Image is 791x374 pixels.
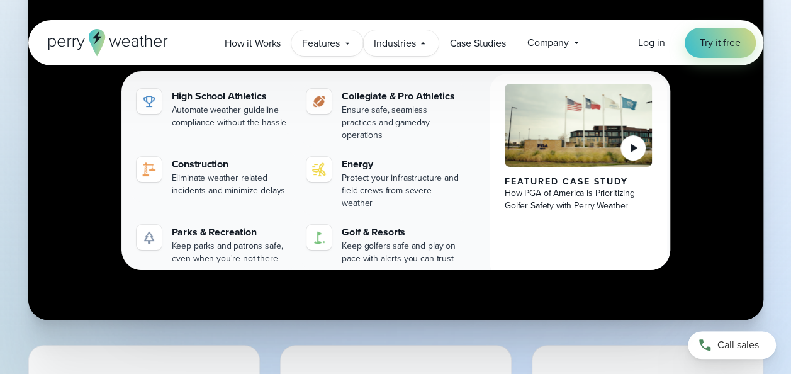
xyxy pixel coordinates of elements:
a: Golf & Resorts Keep golfers safe and play on pace with alerts you can trust [301,220,467,270]
span: Case Studies [449,36,505,51]
div: Featured Case Study [505,177,653,187]
a: High School Athletics Automate weather guideline compliance without the hassle [132,84,297,134]
div: Protect your infrastructure and field crews from severe weather [342,172,462,210]
img: noun-crane-7630938-1@2x.svg [142,162,157,177]
div: Collegiate & Pro Athletics [342,89,462,104]
img: parks-icon-grey.svg [142,230,157,245]
a: Collegiate & Pro Athletics Ensure safe, seamless practices and gameday operations [301,84,467,147]
a: Log in [638,35,665,50]
img: PGA of America, Frisco Campus [505,84,653,167]
span: Call sales [717,337,759,353]
span: Industries [374,36,416,51]
div: Keep parks and patrons safe, even when you're not there [172,240,292,265]
div: Parks & Recreation [172,225,292,240]
div: High School Athletics [172,89,292,104]
a: How it Works [214,30,291,56]
div: Ensure safe, seamless practices and gameday operations [342,104,462,142]
div: Golf & Resorts [342,225,462,240]
img: golf-iconV2.svg [311,230,327,245]
div: Eliminate weather related incidents and minimize delays [172,172,292,197]
div: Keep golfers safe and play on pace with alerts you can trust [342,240,462,265]
div: Automate weather guideline compliance without the hassle [172,104,292,129]
span: Try it free [700,35,740,50]
div: How PGA of America is Prioritizing Golfer Safety with Perry Weather [505,187,653,212]
span: How it Works [225,36,281,51]
img: energy-icon@2x-1.svg [311,162,327,177]
a: Parks & Recreation Keep parks and patrons safe, even when you're not there [132,220,297,270]
a: PGA of America, Frisco Campus Featured Case Study How PGA of America is Prioritizing Golfer Safet... [490,74,668,280]
span: Features [302,36,340,51]
div: Energy [342,157,462,172]
span: Company [527,35,569,50]
img: proathletics-icon@2x-1.svg [311,94,327,109]
a: Call sales [688,331,776,359]
div: Construction [172,157,292,172]
a: Case Studies [439,30,516,56]
a: Try it free [685,28,755,58]
a: Construction Eliminate weather related incidents and minimize delays [132,152,297,202]
img: highschool-icon.svg [142,94,157,109]
a: Energy Protect your infrastructure and field crews from severe weather [301,152,467,215]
